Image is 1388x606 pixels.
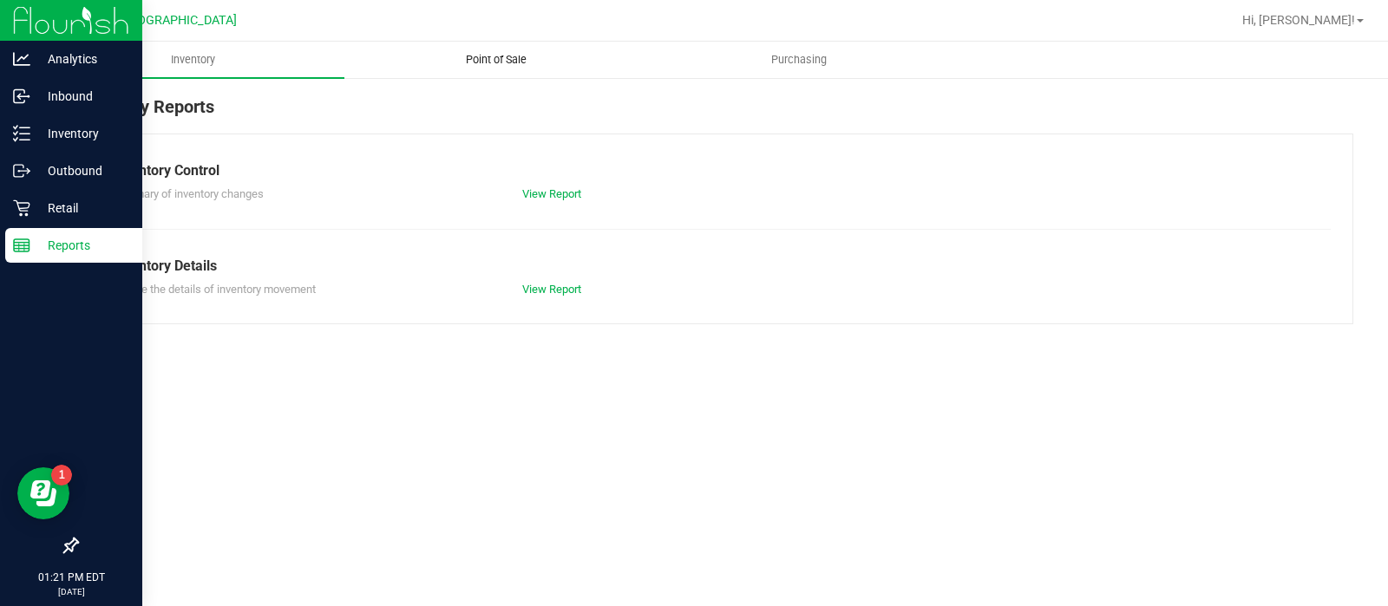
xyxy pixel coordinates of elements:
div: Inventory Control [112,160,1318,181]
span: [GEOGRAPHIC_DATA] [118,13,237,28]
p: Analytics [30,49,134,69]
inline-svg: Inbound [13,88,30,105]
inline-svg: Inventory [13,125,30,142]
span: Summary of inventory changes [112,187,264,200]
span: Inventory [147,52,239,68]
inline-svg: Analytics [13,50,30,68]
span: Hi, [PERSON_NAME]! [1242,13,1355,27]
p: 01:21 PM EDT [8,570,134,585]
span: Point of Sale [442,52,550,68]
a: View Report [522,283,581,296]
inline-svg: Outbound [13,162,30,179]
inline-svg: Reports [13,237,30,254]
span: Explore the details of inventory movement [112,283,316,296]
p: Outbound [30,160,134,181]
p: [DATE] [8,585,134,598]
a: Point of Sale [344,42,647,78]
p: Inventory [30,123,134,144]
inline-svg: Retail [13,199,30,217]
a: View Report [522,187,581,200]
div: Inventory Reports [76,94,1353,134]
a: Inventory [42,42,344,78]
div: Inventory Details [112,256,1318,277]
span: Purchasing [748,52,850,68]
p: Inbound [30,86,134,107]
iframe: Resource center [17,467,69,519]
p: Reports [30,235,134,256]
a: Purchasing [647,42,950,78]
iframe: Resource center unread badge [51,465,72,485]
p: Retail [30,198,134,218]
